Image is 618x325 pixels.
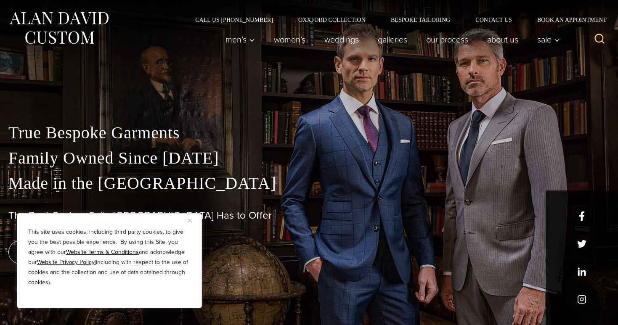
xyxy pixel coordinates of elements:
p: This site uses cookies, including third party cookies, to give you the best possible experience. ... [28,227,191,288]
a: weddings [315,31,369,48]
span: Sale [537,35,560,44]
button: Close [188,215,198,225]
a: Galleries [369,31,417,48]
a: book an appointment [8,240,126,264]
a: Women’s [265,31,315,48]
nav: Secondary Navigation [183,17,610,23]
img: Alan David Custom [8,9,109,47]
a: Bespoke Tailoring [378,17,463,23]
a: Book an Appointment [525,17,610,23]
a: Website Terms & Conditions [66,248,139,256]
a: About Us [478,31,528,48]
span: Men’s [225,35,255,44]
h1: The Best Custom Suits [GEOGRAPHIC_DATA] Has to Offer [8,209,610,222]
a: Oxxford Collection [286,17,378,23]
a: Website Privacy Policy [37,258,95,267]
a: Our Process [417,31,478,48]
p: True Bespoke Garments Family Owned Since [DATE] Made in the [GEOGRAPHIC_DATA] [8,120,610,196]
nav: Primary Navigation [216,31,565,48]
button: View Search Form [589,29,610,50]
img: Close [188,219,192,222]
a: Call Us [PHONE_NUMBER] [183,17,286,23]
a: Contact Us [463,17,525,23]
